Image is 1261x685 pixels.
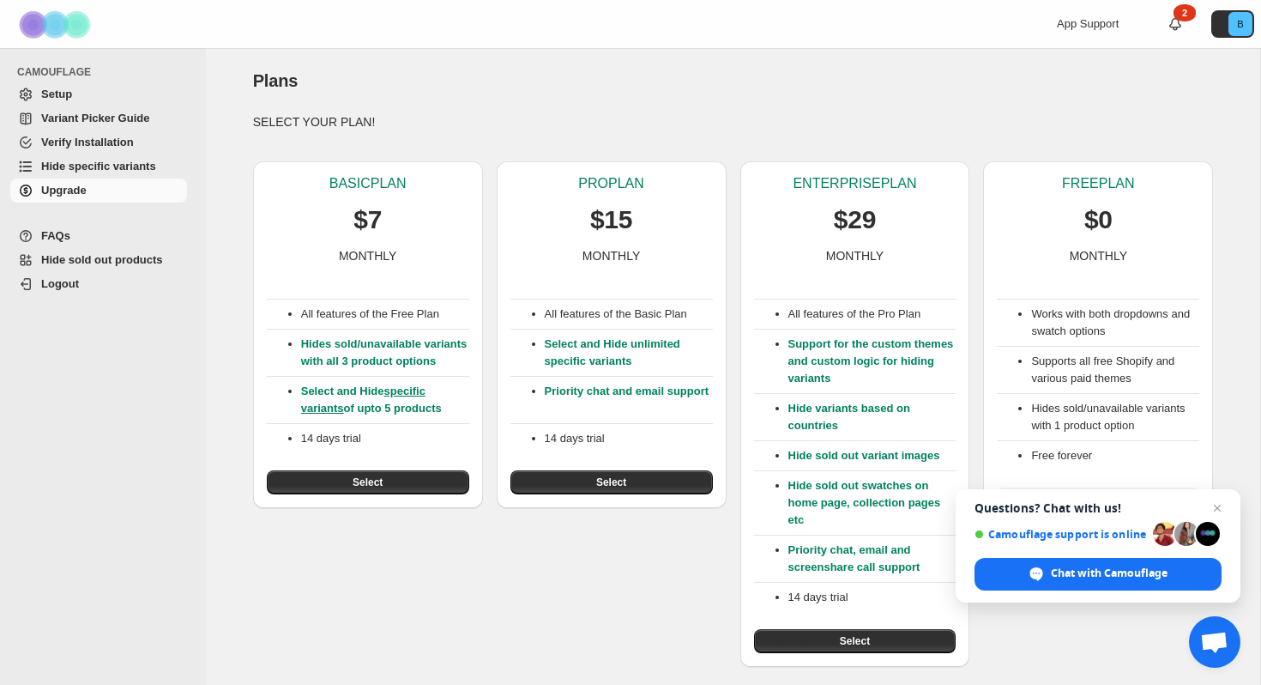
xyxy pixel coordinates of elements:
[1189,616,1240,668] div: Open chat
[1031,306,1199,340] li: Works with both dropdowns and swatch options
[793,175,916,192] p: ENTERPRISE PLAN
[1207,498,1228,518] span: Close chat
[1070,247,1127,264] p: MONTHLY
[10,224,187,248] a: FAQs
[10,130,187,155] a: Verify Installation
[10,106,187,130] a: Variant Picker Guide
[788,447,956,464] p: Hide sold out variant images
[974,528,1147,541] span: Camouflage support is online
[301,430,469,447] p: 14 days trial
[788,542,956,576] p: Priority chat, email and screenshare call support
[301,336,469,370] p: Hides sold/unavailable variants with all 3 product options
[1228,12,1252,36] span: Avatar with initials B
[545,336,713,370] p: Select and Hide unlimited specific variants
[41,229,70,242] span: FAQs
[590,203,632,237] p: $15
[1031,400,1199,434] li: Hides sold/unavailable variants with 1 product option
[253,71,298,90] span: Plans
[754,629,956,653] button: Select
[974,558,1222,591] div: Chat with Camouflage
[788,477,956,529] p: Hide sold out swatches on home page, collection pages etc
[339,247,396,264] p: MONTHLY
[10,248,187,272] a: Hide sold out products
[578,175,643,192] p: PRO PLAN
[510,470,713,494] button: Select
[10,82,187,106] a: Setup
[41,88,72,100] span: Setup
[301,383,469,417] p: Select and Hide of upto 5 products
[788,589,956,606] p: 14 days trial
[14,1,100,48] img: Camouflage
[353,476,383,489] span: Select
[545,306,713,323] p: All features of the Basic Plan
[1057,17,1119,30] span: App Support
[10,155,187,179] a: Hide specific variants
[582,247,640,264] p: MONTHLY
[17,65,194,79] span: CAMOUFLAGE
[545,430,713,447] p: 14 days trial
[41,136,134,149] span: Verify Installation
[10,272,187,296] a: Logout
[353,203,382,237] p: $7
[834,203,876,237] p: $29
[788,336,956,387] p: Support for the custom themes and custom logic for hiding variants
[826,247,884,264] p: MONTHLY
[10,179,187,203] a: Upgrade
[545,383,713,417] p: Priority chat and email support
[41,160,156,173] span: Hide specific variants
[1062,175,1134,192] p: FREE PLAN
[41,184,87,197] span: Upgrade
[329,175,407,192] p: BASIC PLAN
[1031,353,1199,387] li: Supports all free Shopify and various paid themes
[1031,447,1199,464] li: Free forever
[1237,19,1243,29] text: B
[41,112,149,124] span: Variant Picker Guide
[253,113,1214,130] p: SELECT YOUR PLAN!
[301,306,469,323] p: All features of the Free Plan
[41,253,163,266] span: Hide sold out products
[1167,15,1184,33] a: 2
[41,277,79,290] span: Logout
[974,501,1222,515] span: Questions? Chat with us!
[267,470,469,494] button: Select
[596,476,626,489] span: Select
[840,634,870,648] span: Select
[1051,566,1167,581] span: Chat with Camouflage
[788,400,956,434] p: Hide variants based on countries
[1174,4,1196,21] div: 2
[788,306,956,323] p: All features of the Pro Plan
[1211,10,1254,38] button: Avatar with initials B
[1084,203,1113,237] p: $0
